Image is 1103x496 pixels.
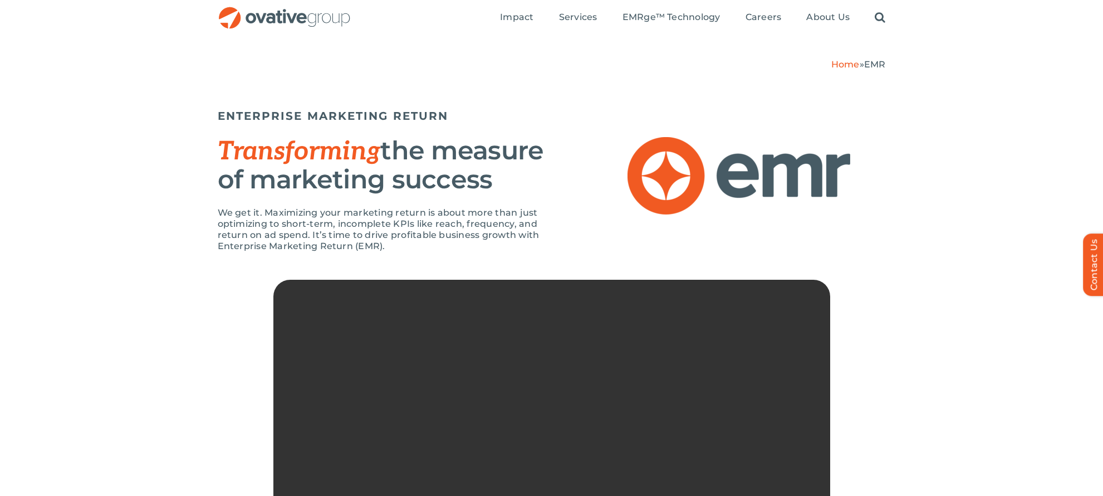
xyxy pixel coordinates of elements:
[559,12,597,24] a: Services
[622,12,720,23] span: EMRge™ Technology
[806,12,850,23] span: About Us
[500,12,533,24] a: Impact
[218,207,552,252] p: We get it. Maximizing your marketing return is about more than just optimizing to short-term, inc...
[864,59,886,70] span: EMR
[628,137,850,215] img: EMR – Logo
[746,12,782,24] a: Careers
[746,12,782,23] span: Careers
[831,59,860,70] a: Home
[559,12,597,23] span: Services
[500,12,533,23] span: Impact
[218,6,351,16] a: OG_Full_horizontal_RGB
[875,12,885,24] a: Search
[218,136,381,167] span: Transforming
[218,137,552,193] h2: the measure of marketing success
[806,12,850,24] a: About Us
[218,109,552,123] h5: ENTERPRISE MARKETING RETURN
[831,59,886,70] span: »
[622,12,720,24] a: EMRge™ Technology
